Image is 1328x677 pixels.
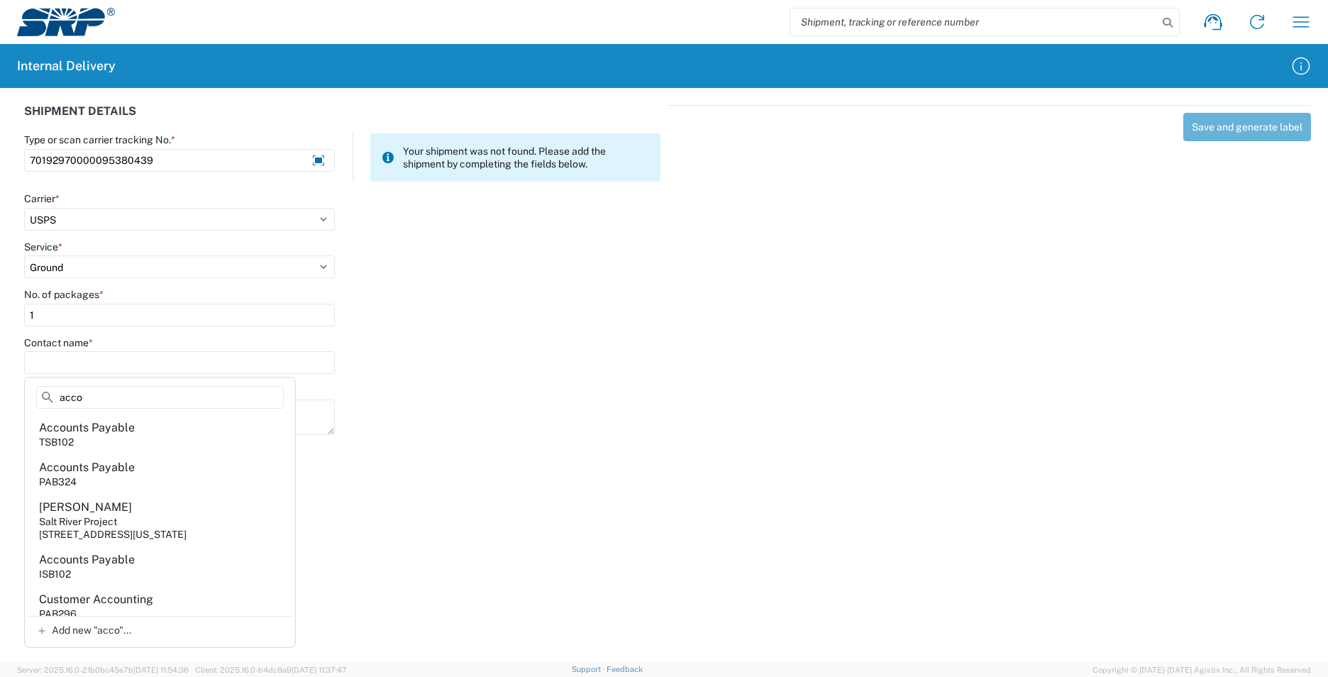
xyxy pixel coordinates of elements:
[39,500,132,515] div: [PERSON_NAME]
[790,9,1158,35] input: Shipment, tracking or reference number
[24,336,93,349] label: Contact name
[52,624,131,637] span: Add new "acco"...
[39,475,77,488] div: PAB324
[39,436,74,448] div: TSB102
[17,666,189,674] span: Server: 2025.16.0-21b0bc45e7b
[39,592,153,607] div: Customer Accounting
[39,607,77,620] div: PAB296
[39,460,135,475] div: Accounts Payable
[1092,664,1311,676] span: Copyright © [DATE]-[DATE] Agistix Inc., All Rights Reserved
[292,666,347,674] span: [DATE] 11:37:47
[572,665,607,673] a: Support
[24,241,62,253] label: Service
[24,105,660,133] div: SHIPMENT DETAILS
[39,420,135,436] div: Accounts Payable
[403,145,649,170] span: Your shipment was not found. Please add the shipment by completing the fields below.
[24,133,175,146] label: Type or scan carrier tracking No.
[607,665,643,673] a: Feedback
[39,528,187,541] div: [STREET_ADDRESS][US_STATE]
[39,568,71,580] div: ISB102
[24,192,60,205] label: Carrier
[24,288,104,301] label: No. of packages
[39,552,135,568] div: Accounts Payable
[17,8,115,36] img: srp
[195,666,347,674] span: Client: 2025.16.0-b4dc8a9
[17,57,116,75] h2: Internal Delivery
[133,666,189,674] span: [DATE] 11:54:36
[39,515,117,528] div: Salt River Project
